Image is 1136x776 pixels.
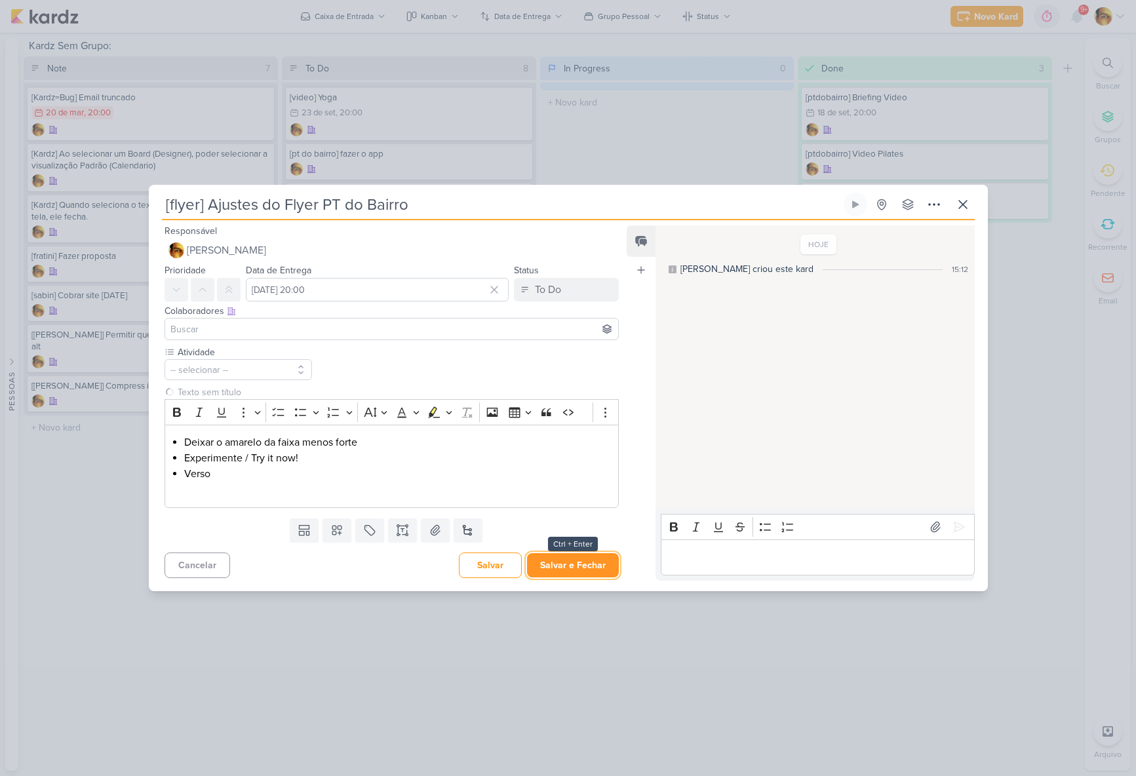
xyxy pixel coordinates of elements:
div: Ligar relógio [850,199,861,210]
li: Deixar o amarelo da faixa menos forte [184,435,612,450]
label: Atividade [176,345,313,359]
li: Experimente / Try it now! [184,450,612,466]
div: 15:12 [952,263,968,275]
img: Leandro Guedes [168,242,184,258]
label: Status [514,265,539,276]
div: To Do [535,282,561,298]
input: Select a date [246,278,509,301]
input: Texto sem título [175,385,619,399]
label: Prioridade [165,265,206,276]
button: Salvar e Fechar [527,553,619,577]
li: Verso [184,466,612,482]
input: Kard Sem Título [162,193,841,216]
button: Cancelar [165,553,230,578]
div: Editor toolbar [165,399,619,425]
span: [PERSON_NAME] [187,242,266,258]
input: Buscar [168,321,616,337]
button: To Do [514,278,619,301]
button: [PERSON_NAME] [165,239,619,262]
div: [PERSON_NAME] criou este kard [680,262,813,276]
label: Responsável [165,225,217,237]
button: -- selecionar -- [165,359,313,380]
div: Editor editing area: main [661,539,974,575]
div: Ctrl + Enter [548,537,598,551]
div: Colaboradores [165,304,619,318]
label: Data de Entrega [246,265,311,276]
div: Editor editing area: main [165,425,619,508]
div: Editor toolbar [661,514,974,539]
button: Salvar [459,553,522,578]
